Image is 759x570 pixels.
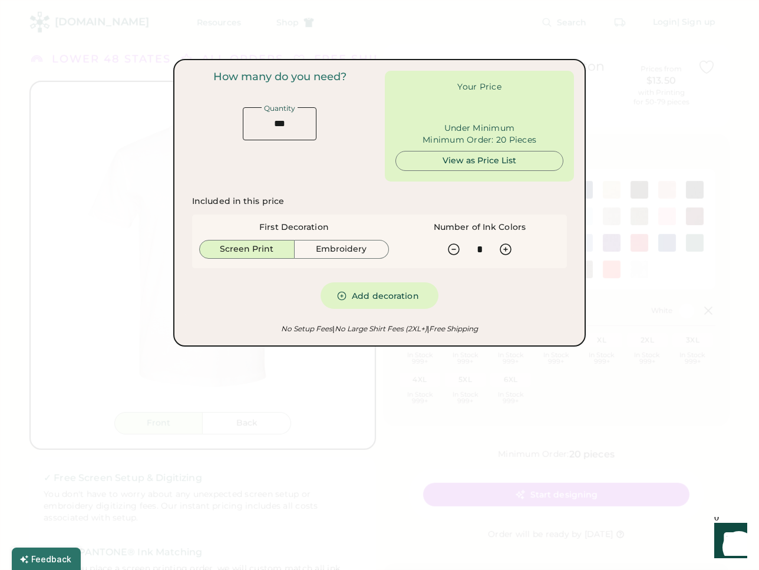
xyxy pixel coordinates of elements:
div: View as Price List [405,155,553,167]
em: No Large Shirt Fees (2XL+) [332,324,427,333]
div: Number of Ink Colors [434,222,526,233]
div: Your Price [457,81,501,93]
button: Embroidery [295,240,390,259]
div: First Decoration [259,222,329,233]
div: Quantity [262,105,298,112]
div: Included in this price [192,196,284,207]
font: | [427,324,429,333]
font: | [332,324,334,333]
div: How many do you need? [213,71,346,84]
em: Free Shipping [427,324,478,333]
em: No Setup Fees [281,324,332,333]
div: Under Minimum Minimum Order: 20 Pieces [423,123,536,146]
button: Add decoration [321,282,438,309]
button: Screen Print [199,240,295,259]
iframe: Front Chat [703,517,754,568]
